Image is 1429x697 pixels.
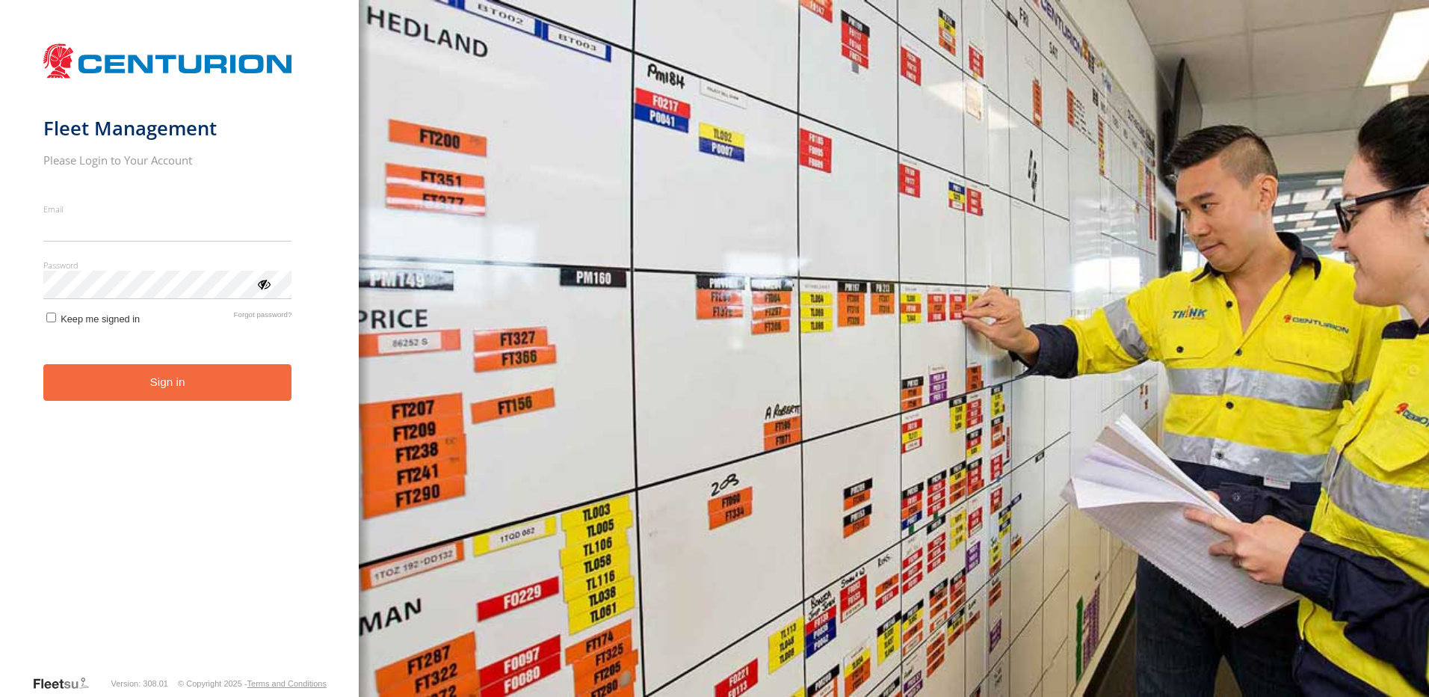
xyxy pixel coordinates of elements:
div: Version: 308.01 [111,679,168,688]
a: Forgot password? [234,310,292,325]
label: Email [43,203,292,215]
button: Sign in [43,364,292,401]
a: Visit our Website [32,676,101,691]
div: ViewPassword [256,276,271,291]
h2: Please Login to Your Account [43,153,292,168]
input: Keep me signed in [46,313,56,322]
h1: Fleet Management [43,116,292,141]
a: Terms and Conditions [247,679,327,688]
div: © Copyright 2025 - [178,679,327,688]
span: Keep me signed in [61,313,140,325]
img: Centurion Transport [43,42,292,80]
form: main [43,36,316,675]
label: Password [43,260,292,271]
